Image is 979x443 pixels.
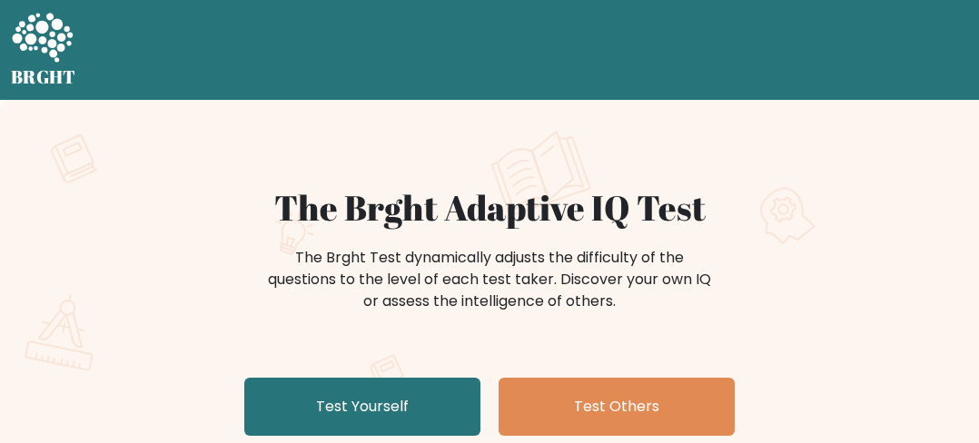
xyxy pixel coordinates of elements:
[262,247,717,312] div: The Brght Test dynamically adjusts the difficulty of the questions to the level of each test take...
[244,378,480,436] a: Test Yourself
[11,66,76,88] h5: BRGHT
[499,378,735,436] a: Test Others
[46,187,933,229] h1: The Brght Adaptive IQ Test
[11,7,76,93] a: BRGHT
